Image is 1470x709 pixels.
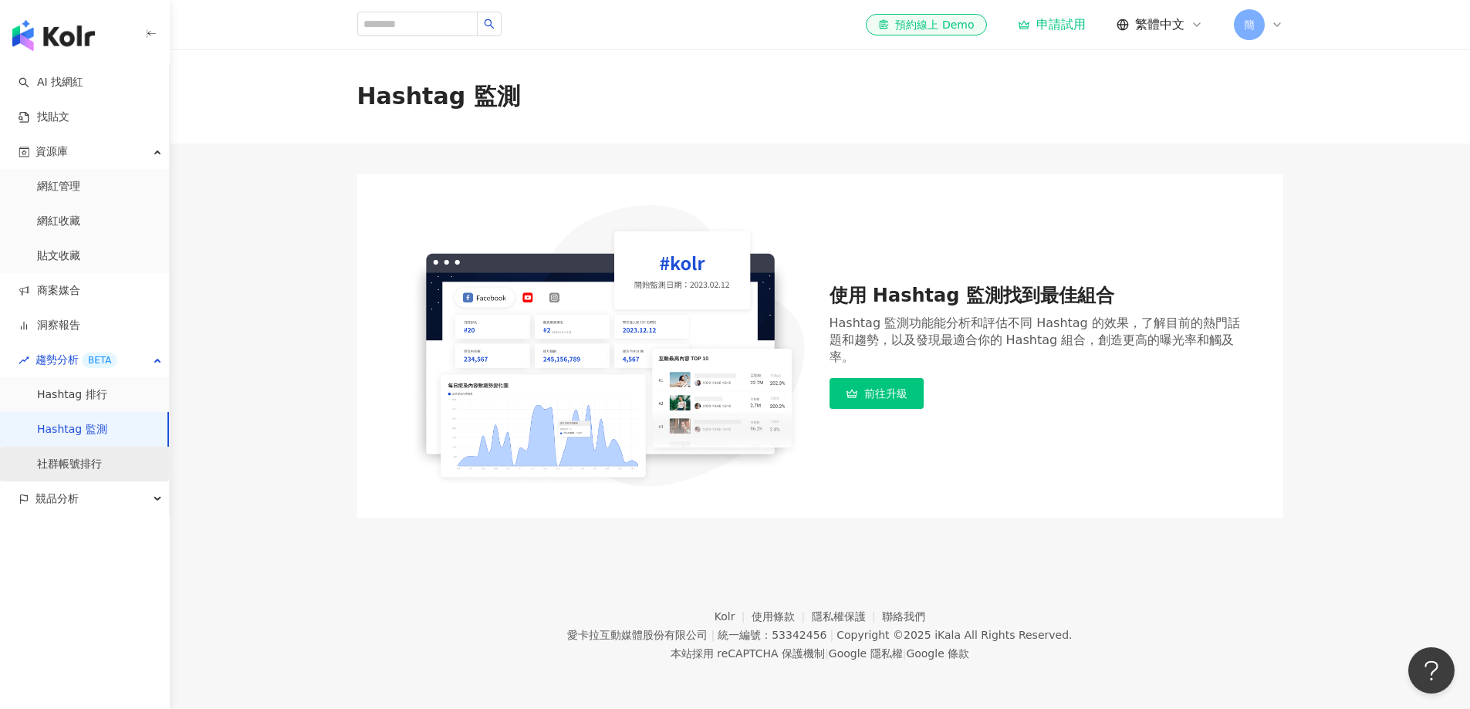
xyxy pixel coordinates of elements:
[388,205,811,487] img: 使用 Hashtag 監測找到最佳組合
[715,610,752,623] a: Kolr
[12,20,95,51] img: logo
[37,387,107,403] a: Hashtag 排行
[752,610,812,623] a: 使用條款
[19,110,69,125] a: 找貼文
[19,355,29,366] span: rise
[19,318,80,333] a: 洞察報告
[35,134,68,169] span: 資源庫
[19,283,80,299] a: 商案媒合
[829,647,903,660] a: Google 隱私權
[82,353,117,368] div: BETA
[934,629,961,641] a: iKala
[830,378,924,409] a: 前往升級
[19,75,83,90] a: searchAI 找網紅
[37,179,80,194] a: 網紅管理
[35,481,79,516] span: 競品分析
[37,422,107,437] a: Hashtag 監測
[830,629,833,641] span: |
[567,629,708,641] div: 愛卡拉互動媒體股份有限公司
[836,629,1072,641] div: Copyright © 2025 All Rights Reserved.
[35,343,117,377] span: 趨勢分析
[906,647,969,660] a: Google 條款
[878,17,974,32] div: 預約線上 Demo
[484,19,495,29] span: search
[882,610,925,623] a: 聯絡我們
[1244,16,1255,33] span: 簡
[37,214,80,229] a: 網紅收藏
[866,14,986,35] a: 預約線上 Demo
[718,629,826,641] div: 統一編號：53342456
[37,248,80,264] a: 貼文收藏
[864,387,907,400] span: 前往升級
[37,457,102,472] a: 社群帳號排行
[830,283,1252,309] div: 使用 Hashtag 監測找到最佳組合
[1135,16,1184,33] span: 繁體中文
[903,647,907,660] span: |
[671,644,969,663] span: 本站採用 reCAPTCHA 保護機制
[1408,647,1455,694] iframe: Help Scout Beacon - Open
[711,629,715,641] span: |
[357,80,520,113] div: Hashtag 監測
[825,647,829,660] span: |
[830,315,1252,366] div: Hashtag 監測功能能分析和評估不同 Hashtag 的效果，了解目前的熱門話題和趨勢，以及發現最適合你的 Hashtag 組合，創造更高的曝光率和觸及率。
[1018,17,1086,32] a: 申請試用
[812,610,883,623] a: 隱私權保護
